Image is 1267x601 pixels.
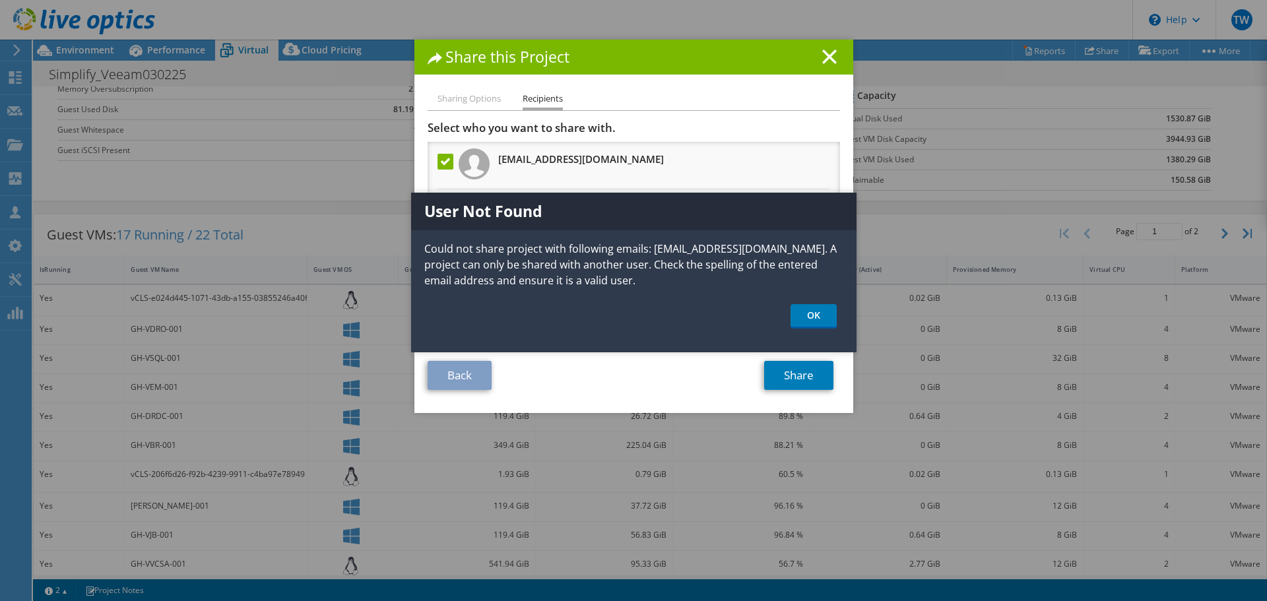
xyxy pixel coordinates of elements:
[764,361,833,390] a: Share
[428,361,492,390] a: Back
[791,304,837,329] a: OK
[411,241,857,288] p: Could not share project with following emails: [EMAIL_ADDRESS][DOMAIN_NAME]. A project can only b...
[459,148,490,179] img: user.png
[438,91,501,108] li: Sharing Options
[428,121,840,135] h3: Select who you want to share with.
[523,91,563,110] li: Recipients
[428,49,840,65] h1: Share this Project
[498,148,664,170] h3: [EMAIL_ADDRESS][DOMAIN_NAME]
[411,193,857,230] h1: User Not Found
